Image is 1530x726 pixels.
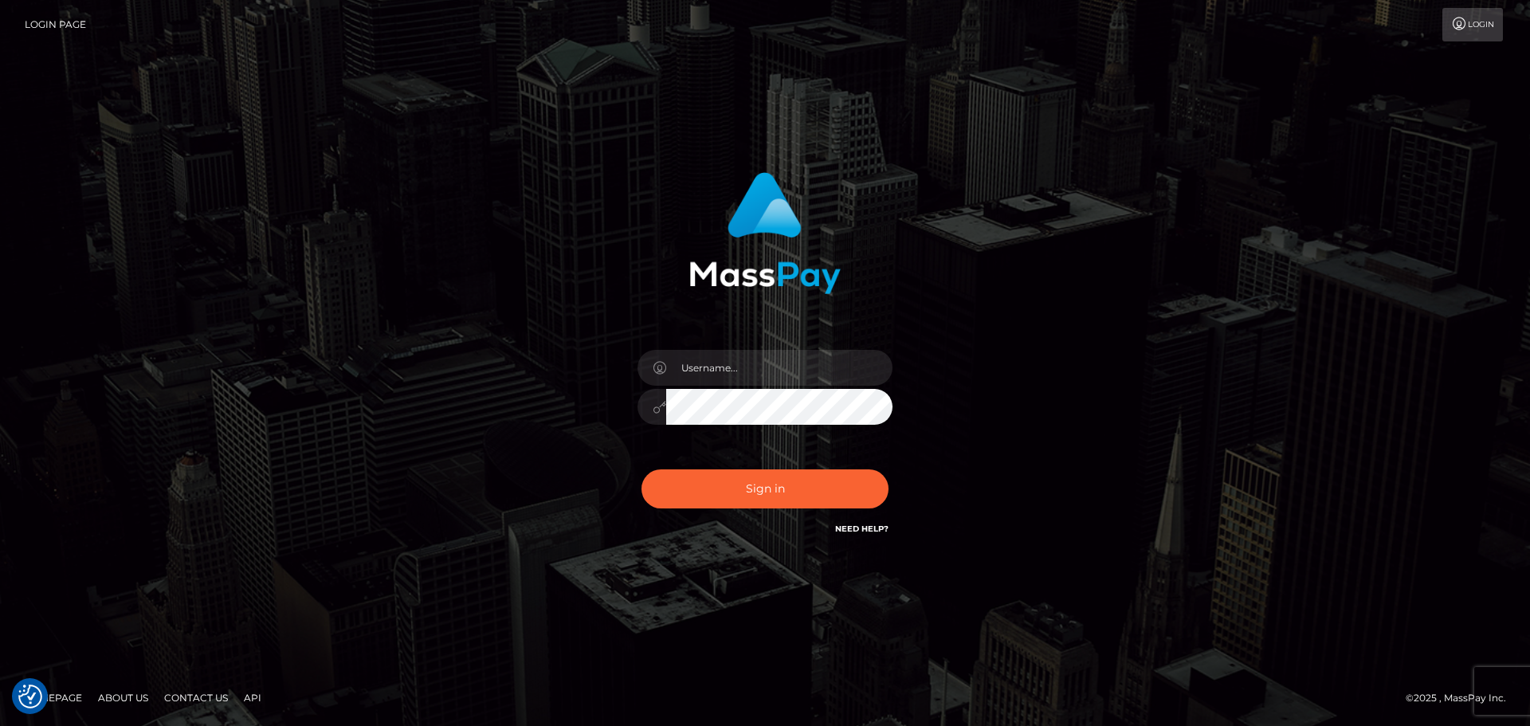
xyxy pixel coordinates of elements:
[92,685,155,710] a: About Us
[18,685,42,708] img: Revisit consent button
[158,685,234,710] a: Contact Us
[689,172,841,294] img: MassPay Login
[666,350,892,386] input: Username...
[835,524,889,534] a: Need Help?
[1406,689,1518,707] div: © 2025 , MassPay Inc.
[18,685,88,710] a: Homepage
[237,685,268,710] a: API
[25,8,86,41] a: Login Page
[18,685,42,708] button: Consent Preferences
[1442,8,1503,41] a: Login
[641,469,889,508] button: Sign in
